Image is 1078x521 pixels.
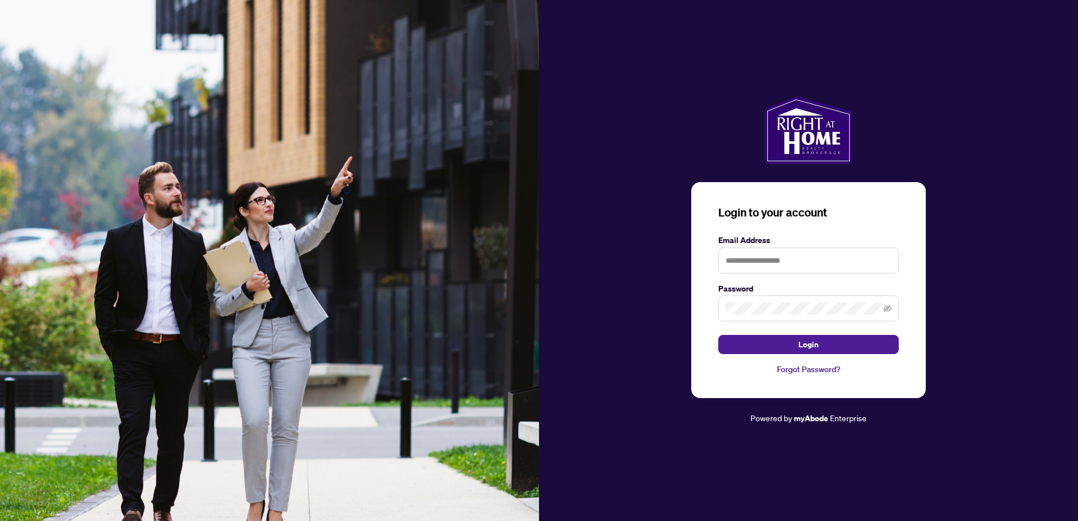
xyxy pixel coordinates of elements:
a: myAbode [794,412,828,425]
span: eye-invisible [883,304,891,312]
button: Login [718,335,899,354]
label: Email Address [718,234,899,246]
span: Enterprise [830,413,867,423]
span: Powered by [750,413,792,423]
a: Forgot Password? [718,363,899,376]
span: Login [798,335,819,354]
h3: Login to your account [718,205,899,220]
img: ma-logo [765,96,852,164]
label: Password [718,282,899,295]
